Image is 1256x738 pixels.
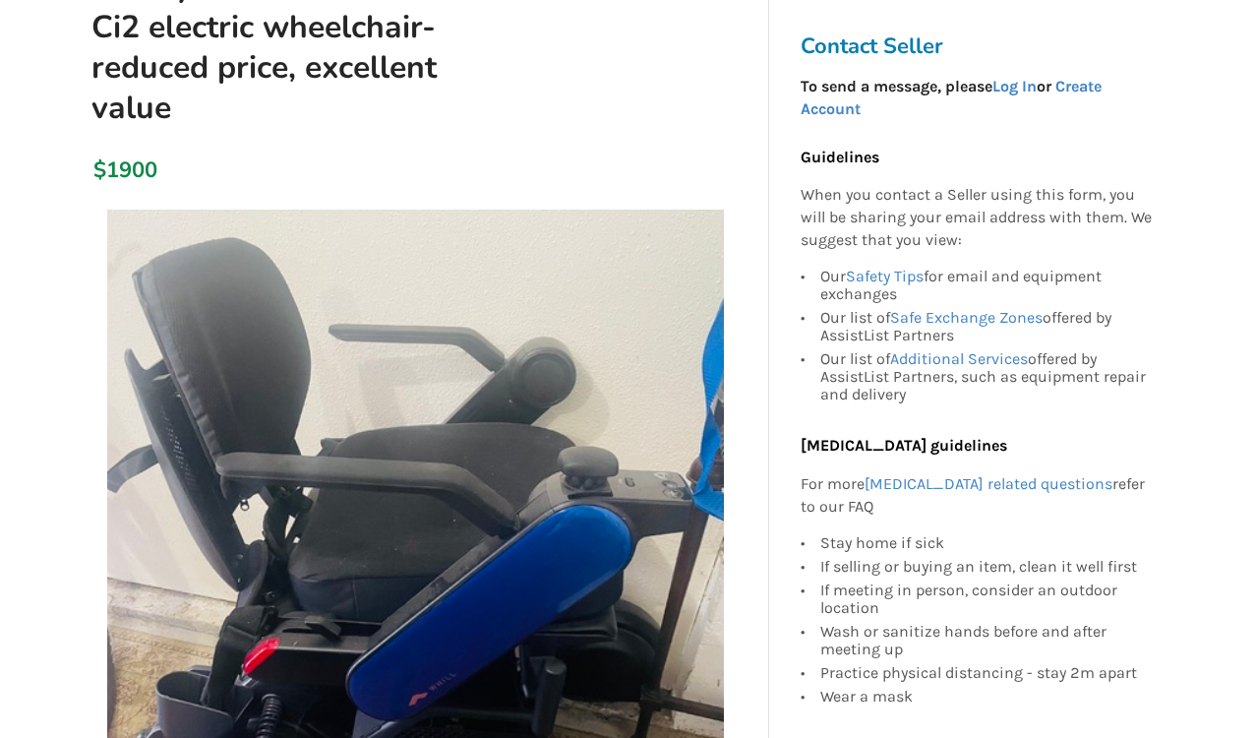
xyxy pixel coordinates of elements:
strong: To send a message, please or [801,77,1102,118]
b: [MEDICAL_DATA] guidelines [801,436,1007,455]
p: When you contact a Seller using this form, you will be sharing your email address with them. We s... [801,185,1153,253]
a: Log In [992,77,1037,95]
a: Safety Tips [846,267,924,285]
div: Our list of offered by AssistList Partners [820,306,1153,347]
div: Our list of offered by AssistList Partners, such as equipment repair and delivery [820,347,1153,403]
div: Practice physical distancing - stay 2m apart [820,661,1153,685]
div: Our for email and equipment exchanges [820,268,1153,306]
div: If meeting in person, consider an outdoor location [820,579,1153,620]
b: Guidelines [801,148,879,166]
h3: Contact Seller [801,32,1163,60]
div: If selling or buying an item, clean it well first [820,555,1153,579]
div: $1900 [93,156,104,184]
a: Safe Exchange Zones [890,308,1043,327]
a: Additional Services [890,349,1028,368]
div: Wash or sanitize hands before and after meeting up [820,620,1153,661]
div: Wear a mask [820,685,1153,706]
div: Stay home if sick [820,534,1153,555]
a: [MEDICAL_DATA] related questions [865,474,1112,493]
p: For more refer to our FAQ [801,473,1153,519]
